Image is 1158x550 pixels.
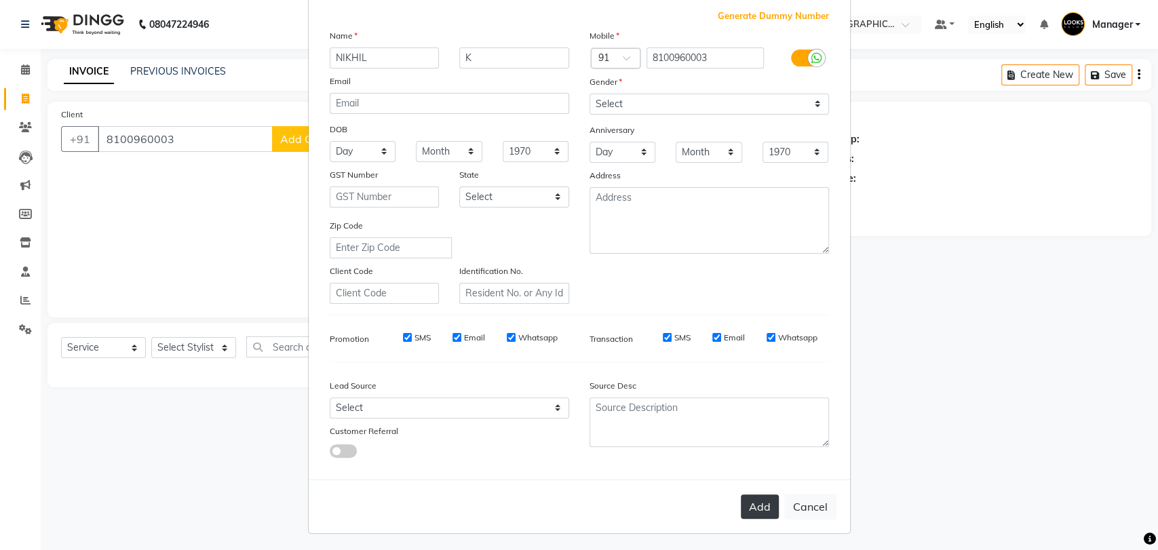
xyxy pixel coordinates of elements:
[518,332,558,344] label: Whatsapp
[464,332,485,344] label: Email
[459,47,569,68] input: Last Name
[724,332,745,344] label: Email
[590,170,621,182] label: Address
[330,75,351,87] label: Email
[330,425,398,437] label: Customer Referral
[590,30,619,42] label: Mobile
[741,494,779,519] button: Add
[718,9,829,23] span: Generate Dummy Number
[459,283,569,304] input: Resident No. or Any Id
[330,30,358,42] label: Name
[590,380,636,392] label: Source Desc
[674,332,691,344] label: SMS
[330,283,440,304] input: Client Code
[330,47,440,68] input: First Name
[330,237,452,258] input: Enter Zip Code
[330,93,569,114] input: Email
[590,76,622,88] label: Gender
[646,47,764,68] input: Mobile
[414,332,431,344] label: SMS
[330,123,347,136] label: DOB
[590,124,634,136] label: Anniversary
[459,265,523,277] label: Identification No.
[330,333,369,345] label: Promotion
[784,494,836,519] button: Cancel
[459,169,479,181] label: State
[330,169,378,181] label: GST Number
[778,332,817,344] label: Whatsapp
[590,333,633,345] label: Transaction
[330,380,377,392] label: Lead Source
[330,186,440,208] input: GST Number
[330,220,363,232] label: Zip Code
[330,265,373,277] label: Client Code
